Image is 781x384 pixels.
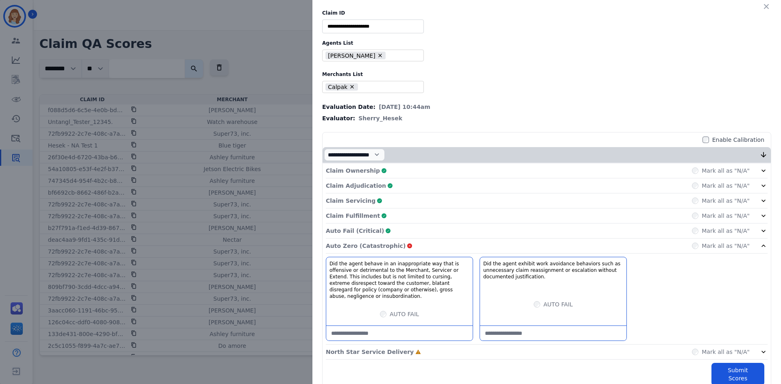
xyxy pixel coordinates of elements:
[322,114,771,122] div: Evaluator:
[543,300,573,308] label: AUTO FAIL
[702,167,750,175] label: Mark all as "N/A"
[325,52,386,59] li: [PERSON_NAME]
[324,82,419,92] ul: selected options
[390,310,419,318] label: AUTO FAIL
[326,197,375,205] p: Claim Servicing
[329,260,469,299] h3: Did the agent behave in an inappropriate way that is offensive or detrimental to the Merchant, Se...
[349,84,355,90] button: Remove Calpak
[358,114,402,122] span: Sherry_Hesek
[322,10,771,16] label: Claim ID
[712,136,764,144] label: Enable Calibration
[702,182,750,190] label: Mark all as "N/A"
[326,182,386,190] p: Claim Adjudication
[702,197,750,205] label: Mark all as "N/A"
[377,52,383,59] button: Remove Alayna Sims
[702,242,750,250] label: Mark all as "N/A"
[326,348,414,356] p: North Star Service Delivery
[322,40,771,46] label: Agents List
[379,103,430,111] span: [DATE] 10:44am
[702,348,750,356] label: Mark all as "N/A"
[322,103,771,111] div: Evaluation Date:
[483,260,623,280] h3: Did the agent exhibit work avoidance behaviors such as unnecessary claim reassignment or escalati...
[322,71,771,78] label: Merchants List
[325,83,358,91] li: Calpak
[702,212,750,220] label: Mark all as "N/A"
[702,227,750,235] label: Mark all as "N/A"
[324,51,419,61] ul: selected options
[326,212,380,220] p: Claim Fulfillment
[326,227,384,235] p: Auto Fail (Critical)
[326,242,406,250] p: Auto Zero (Catastrophic)
[326,167,380,175] p: Claim Ownership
